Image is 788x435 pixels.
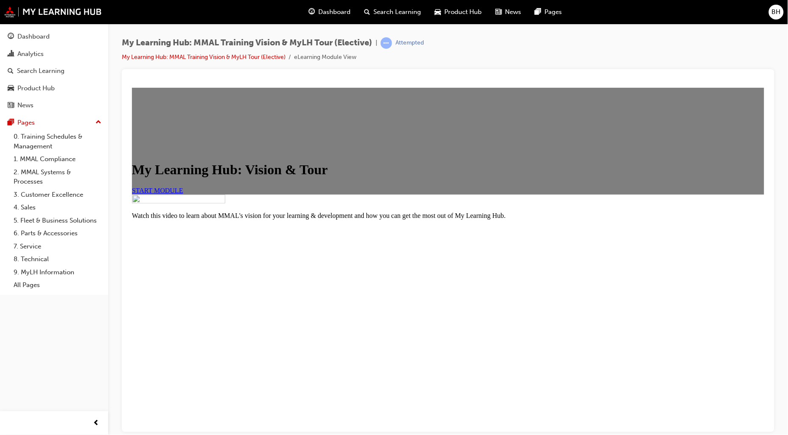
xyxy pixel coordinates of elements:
li: eLearning Module View [294,53,356,62]
a: 8. Technical [10,253,105,266]
a: 7. Service [10,240,105,253]
span: news-icon [496,7,502,17]
div: Attempted [395,39,424,47]
button: DashboardAnalyticsSearch LearningProduct HubNews [3,27,105,115]
a: Product Hub [3,81,105,96]
a: News [3,98,105,113]
span: search-icon [365,7,370,17]
a: Analytics [3,46,105,62]
a: car-iconProduct Hub [428,3,489,21]
span: Dashboard [319,7,351,17]
div: Analytics [17,49,44,59]
a: My Learning Hub: MMAL Training Vision & MyLH Tour (Elective) [122,53,286,61]
span: Product Hub [445,7,482,17]
span: pages-icon [8,119,14,127]
button: Pages [3,115,105,131]
span: | [376,38,377,48]
a: All Pages [10,279,105,292]
a: news-iconNews [489,3,528,21]
span: pages-icon [535,7,541,17]
img: mmal [4,6,102,17]
a: search-iconSearch Learning [358,3,428,21]
a: guage-iconDashboard [302,3,358,21]
button: BH [769,5,784,20]
div: Product Hub [17,84,55,93]
span: chart-icon [8,50,14,58]
span: car-icon [8,85,14,92]
span: My Learning Hub: MMAL Training Vision & MyLH Tour (Elective) [122,38,372,48]
span: News [505,7,522,17]
a: 4. Sales [10,201,105,214]
main: Course overview [3,3,636,135]
div: Search Learning [17,66,64,76]
span: up-icon [95,117,101,128]
span: news-icon [8,102,14,109]
span: car-icon [435,7,441,17]
a: 1. MMAL Compliance [10,153,105,166]
a: pages-iconPages [528,3,569,21]
div: Pages [17,118,35,128]
span: prev-icon [93,418,100,429]
div: Dashboard [17,32,50,42]
span: search-icon [8,67,14,75]
span: Pages [545,7,562,17]
a: 0. Training Schedules & Management [10,130,105,153]
span: Search Learning [374,7,421,17]
p: Watch this video to learn about MMAL's vision for your learning & development and how you can get... [3,128,636,135]
span: guage-icon [309,7,315,17]
h1: My Learning Hub: Vision & Tour [3,78,636,93]
a: Dashboard [3,29,105,45]
span: guage-icon [8,33,14,41]
a: 6. Parts & Accessories [10,227,105,240]
a: 5. Fleet & Business Solutions [10,214,105,227]
span: learningRecordVerb_ATTEMPT-icon [381,37,392,49]
a: 9. MyLH Information [10,266,105,279]
a: Search Learning [3,63,105,79]
a: 3. Customer Excellence [10,188,105,201]
a: 2. MMAL Systems & Processes [10,166,105,188]
span: BH [772,7,781,17]
div: News [17,100,34,110]
a: START MODULE [3,103,55,110]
